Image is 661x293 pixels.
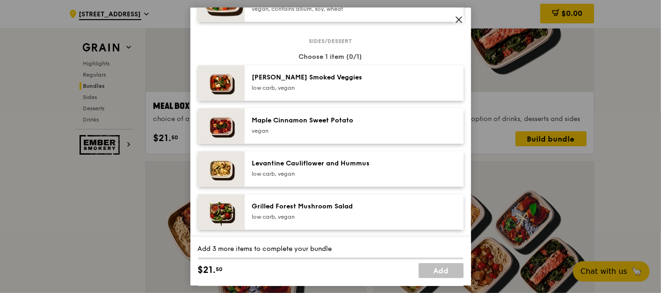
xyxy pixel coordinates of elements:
div: Grilled Forest Mushroom Salad [252,202,420,211]
div: low carb, vegan [252,170,420,178]
div: low carb, vegan [252,213,420,221]
div: Maple Cinnamon Sweet Potato [252,116,420,125]
div: Levantine Cauliflower and Hummus [252,159,420,168]
div: Choose 1 item (0/1) [198,52,464,62]
div: vegan [252,127,420,135]
img: daily_normal_Thyme-Rosemary-Zucchini-HORZ.jpg [198,65,245,101]
div: low carb, vegan [252,84,420,92]
img: daily_normal_Levantine_Cauliflower_and_Hummus__Horizontal_.jpg [198,151,245,187]
img: daily_normal_Grilled-Forest-Mushroom-Salad-HORZ.jpg [198,194,245,230]
span: $21. [198,263,216,277]
div: vegan, contains allium, soy, wheat [252,5,420,13]
img: daily_normal_Maple_Cinnamon_Sweet_Potato__Horizontal_.jpg [198,108,245,144]
span: Sides/dessert [305,37,356,45]
div: Add 3 more items to complete your bundle [198,244,464,254]
span: 50 [216,265,223,273]
a: Add [419,263,464,278]
div: [PERSON_NAME] Smoked Veggies [252,73,420,82]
